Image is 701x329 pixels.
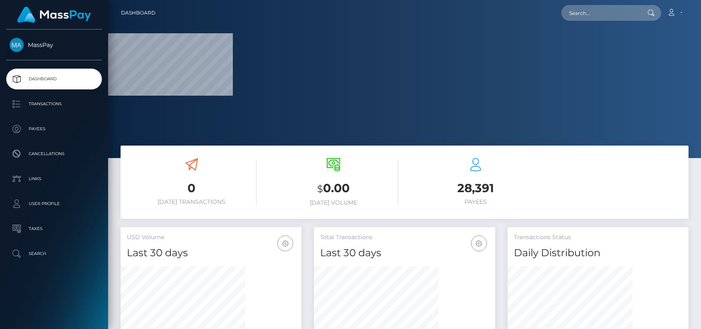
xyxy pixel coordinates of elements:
[6,119,102,139] a: Payees
[6,143,102,164] a: Cancellations
[320,233,489,242] h5: Total Transactions
[10,123,99,135] p: Payees
[10,173,99,185] p: Links
[317,183,323,195] small: $
[10,247,99,260] p: Search
[6,243,102,264] a: Search
[269,180,399,197] h3: 0.00
[121,4,156,22] a: Dashboard
[514,233,682,242] h5: Transactions Status
[6,168,102,189] a: Links
[17,7,91,23] img: MassPay Logo
[10,148,99,160] p: Cancellations
[127,246,295,260] h4: Last 30 days
[269,199,399,206] h6: [DATE] Volume
[320,246,489,260] h4: Last 30 days
[10,198,99,210] p: User Profile
[10,73,99,85] p: Dashboard
[6,218,102,239] a: Taxes
[10,38,24,52] img: MassPay
[127,180,257,196] h3: 0
[6,69,102,89] a: Dashboard
[10,223,99,235] p: Taxes
[411,180,541,196] h3: 28,391
[10,98,99,110] p: Transactions
[561,5,639,21] input: Search...
[6,94,102,114] a: Transactions
[6,193,102,214] a: User Profile
[514,246,682,260] h4: Daily Distribution
[411,198,541,205] h6: Payees
[6,41,102,49] span: MassPay
[127,198,257,205] h6: [DATE] Transactions
[127,233,295,242] h5: USD Volume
